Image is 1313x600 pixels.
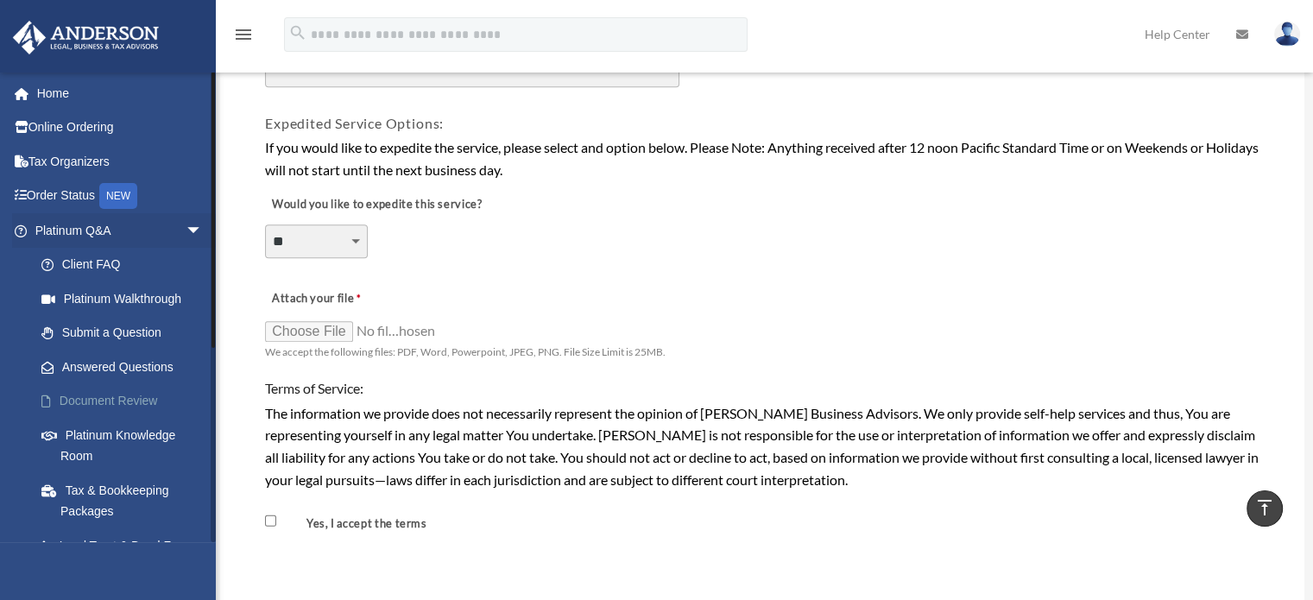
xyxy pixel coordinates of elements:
[1254,497,1275,518] i: vertical_align_top
[24,473,229,528] a: Tax & Bookkeeping Packages
[1247,490,1283,527] a: vertical_align_top
[8,21,164,54] img: Anderson Advisors Platinum Portal
[1274,22,1300,47] img: User Pic
[24,528,229,563] a: Land Trust & Deed Forum
[12,213,229,248] a: Platinum Q&Aarrow_drop_down
[265,115,444,131] span: Expedited Service Options:
[24,418,229,473] a: Platinum Knowledge Room
[265,193,486,217] label: Would you like to expedite this service?
[12,144,229,179] a: Tax Organizers
[280,516,433,533] label: Yes, I accept the terms
[265,379,1259,398] h4: Terms of Service:
[265,136,1259,180] div: If you would like to expedite the service, please select and option below. Please Note: Anything ...
[24,248,229,282] a: Client FAQ
[288,23,307,42] i: search
[12,76,229,111] a: Home
[24,281,229,316] a: Platinum Walkthrough
[265,287,438,311] label: Attach your file
[12,111,229,145] a: Online Ordering
[233,30,254,45] a: menu
[24,350,229,384] a: Answered Questions
[233,24,254,45] i: menu
[24,316,229,351] a: Submit a Question
[99,183,137,209] div: NEW
[265,345,666,358] span: We accept the following files: PDF, Word, Powerpoint, JPEG, PNG. File Size Limit is 25MB.
[265,402,1259,490] div: The information we provide does not necessarily represent the opinion of [PERSON_NAME] Business A...
[12,179,229,214] a: Order StatusNEW
[24,384,229,419] a: Document Review
[186,213,220,249] span: arrow_drop_down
